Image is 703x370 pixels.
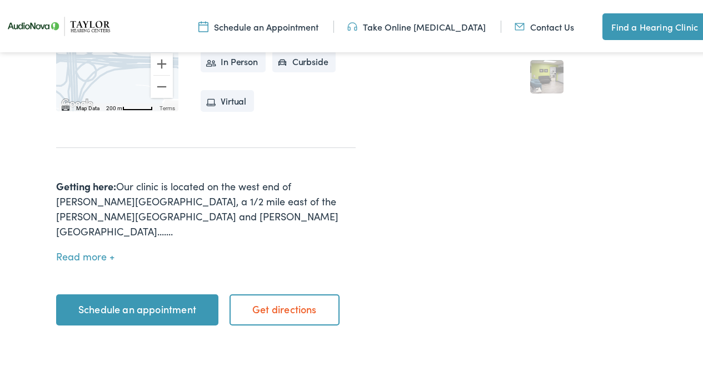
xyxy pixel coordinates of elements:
[198,18,318,31] a: Schedule an Appointment
[103,101,156,109] button: Map Scale: 200 m per 51 pixels
[56,249,114,260] button: Read more
[59,95,96,109] a: Open this area in Google Maps (opens a new window)
[272,48,336,71] li: Curbside
[56,177,116,191] strong: Getting here:
[159,103,175,109] a: Terms (opens in new tab)
[515,18,525,31] img: utility icon
[56,292,218,323] a: Schedule an appointment
[59,95,96,109] img: Google
[151,51,173,73] button: Zoom in
[530,58,564,91] a: 7
[515,18,574,31] a: Contact Us
[56,176,356,236] div: Our clinic is located on the west end of [PERSON_NAME][GEOGRAPHIC_DATA], a 1/2 mile east of the [...
[62,102,69,110] button: Keyboard shortcuts
[347,18,486,31] a: Take Online [MEDICAL_DATA]
[151,73,173,96] button: Zoom out
[347,18,357,31] img: utility icon
[230,292,340,323] a: Get directions
[201,88,254,110] li: Virtual
[106,103,122,109] span: 200 m
[201,48,266,71] li: In Person
[198,18,208,31] img: utility icon
[76,102,99,110] button: Map Data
